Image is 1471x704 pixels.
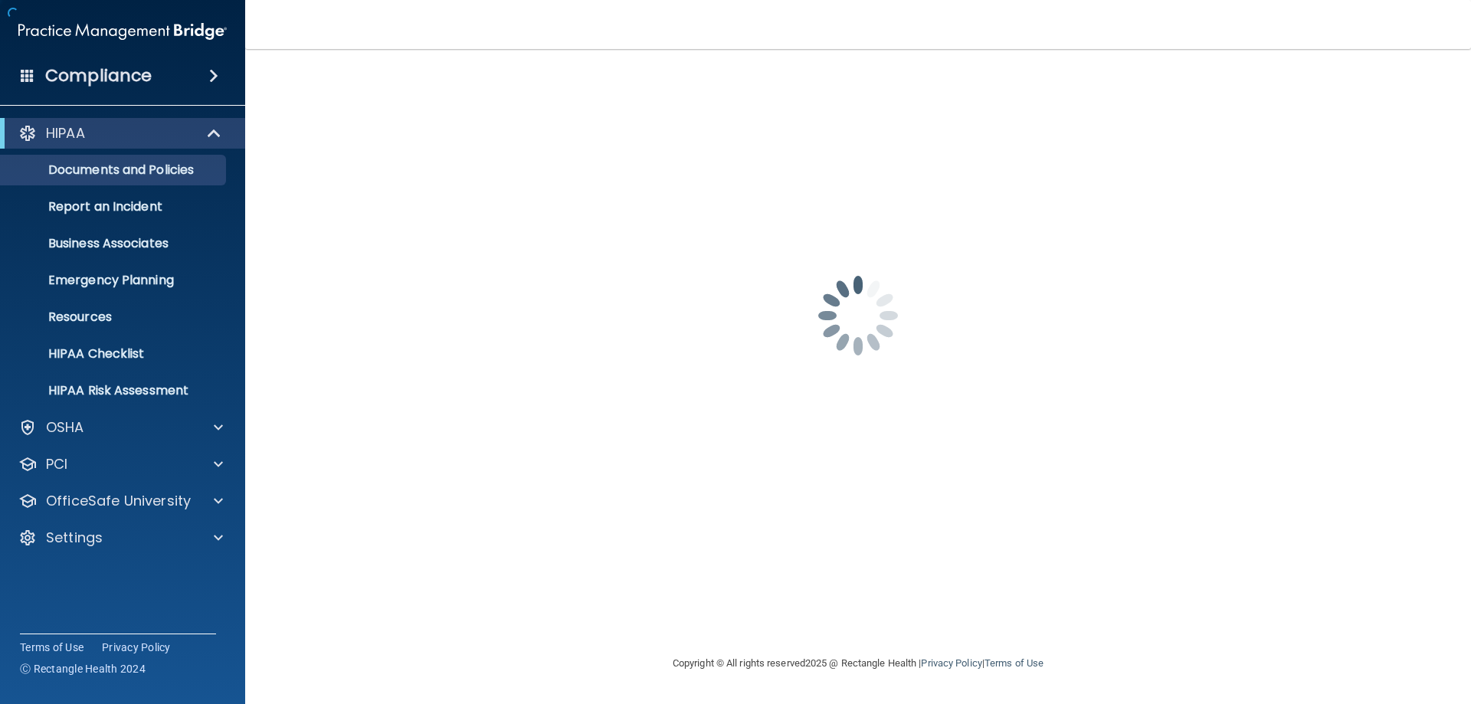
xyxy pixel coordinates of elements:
[46,492,191,510] p: OfficeSafe University
[781,239,935,392] img: spinner.e123f6fc.gif
[20,661,146,676] span: Ⓒ Rectangle Health 2024
[45,65,152,87] h4: Compliance
[18,492,223,510] a: OfficeSafe University
[10,199,219,214] p: Report an Incident
[18,455,223,473] a: PCI
[20,640,84,655] a: Terms of Use
[10,346,219,362] p: HIPAA Checklist
[10,383,219,398] p: HIPAA Risk Assessment
[10,309,219,325] p: Resources
[984,657,1043,669] a: Terms of Use
[10,236,219,251] p: Business Associates
[46,124,85,142] p: HIPAA
[18,529,223,547] a: Settings
[46,418,84,437] p: OSHA
[10,162,219,178] p: Documents and Policies
[10,273,219,288] p: Emergency Planning
[102,640,171,655] a: Privacy Policy
[18,124,222,142] a: HIPAA
[921,657,981,669] a: Privacy Policy
[46,529,103,547] p: Settings
[18,16,227,47] img: PMB logo
[46,455,67,473] p: PCI
[578,639,1138,688] div: Copyright © All rights reserved 2025 @ Rectangle Health | |
[18,418,223,437] a: OSHA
